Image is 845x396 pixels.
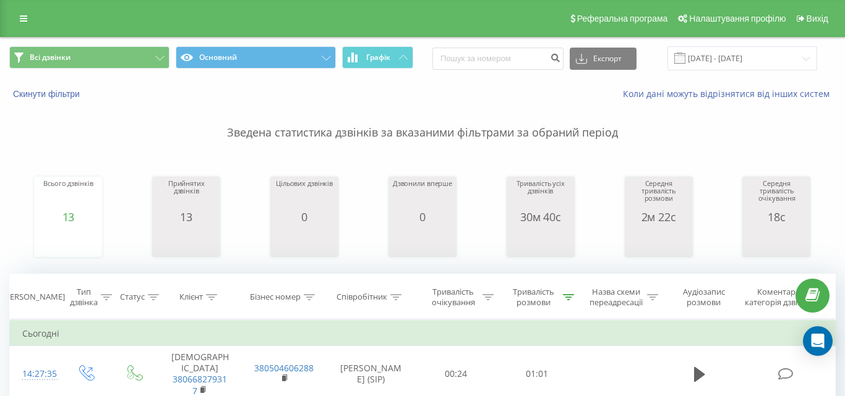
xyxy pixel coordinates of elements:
div: 13 [43,211,93,223]
td: Сьогодні [10,321,836,346]
div: Статус [120,292,145,303]
button: Основний [176,46,336,69]
div: 0 [393,211,452,223]
button: Всі дзвінки [9,46,169,69]
div: [PERSON_NAME] [2,292,65,303]
button: Графік [342,46,413,69]
div: 18с [745,211,807,223]
span: Вихід [807,14,828,23]
div: Тип дзвінка [70,287,98,308]
div: Аудіозапис розмови [672,287,736,308]
button: Скинути фільтри [9,88,86,99]
div: Назва схеми переадресації [588,287,644,308]
div: Співробітник [337,292,387,303]
div: Середня тривалість очікування [745,180,807,211]
div: Бізнес номер [250,292,301,303]
div: Тривалість усіх дзвінків [510,180,572,211]
input: Пошук за номером [432,48,564,70]
div: Прийнятих дзвінків [155,180,217,211]
a: 380668279317 [173,373,227,396]
div: 13 [155,211,217,223]
div: Open Intercom Messenger [803,326,833,356]
div: 0 [276,211,333,223]
span: Реферальна програма [577,14,668,23]
span: Всі дзвінки [30,53,71,62]
div: 30м 40с [510,211,572,223]
a: Коли дані можуть відрізнятися вiд інших систем [623,88,836,99]
a: 380504606288 [254,362,314,374]
div: Середня тривалість розмови [628,180,690,211]
p: Зведена статистика дзвінків за вказаними фільтрами за обраний період [9,100,836,141]
div: Коментар/категорія дзвінка [742,287,814,308]
span: Налаштування профілю [689,14,786,23]
button: Експорт [570,48,637,70]
div: Тривалість розмови [508,287,560,308]
div: Тривалість очікування [427,287,479,308]
div: 14:27:35 [22,362,49,386]
span: Графік [366,53,390,62]
div: Дзвонили вперше [393,180,452,211]
div: 2м 22с [628,211,690,223]
div: Всього дзвінків [43,180,93,211]
div: Цільових дзвінків [276,180,333,211]
div: Клієнт [179,292,203,303]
